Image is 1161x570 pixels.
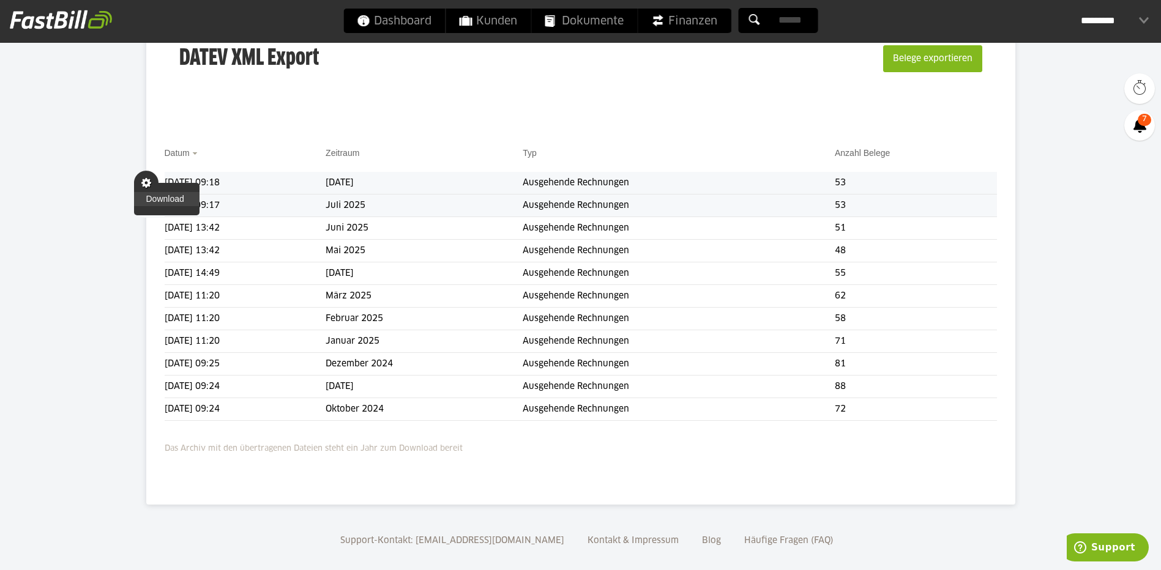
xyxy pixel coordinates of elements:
[165,353,326,376] td: [DATE] 09:25
[835,194,996,217] td: 53
[165,172,326,194] td: [DATE] 09:18
[1124,110,1155,141] a: 7
[165,436,997,456] p: Das Archiv mit den übertragenen Dateien steht ein Jahr zum Download bereit
[835,376,996,398] td: 88
[638,9,731,33] a: Finanzen
[326,240,523,262] td: Mai 2025
[523,330,835,353] td: Ausgehende Rechnungen
[165,217,326,240] td: [DATE] 13:42
[523,376,835,398] td: Ausgehende Rechnungen
[326,172,523,194] td: [DATE]
[523,240,835,262] td: Ausgehende Rechnungen
[165,148,190,158] a: Datum
[326,285,523,308] td: März 2025
[531,9,637,33] a: Dokumente
[523,148,537,158] a: Typ
[835,285,996,308] td: 62
[326,308,523,330] td: Februar 2025
[336,536,569,545] a: Support-Kontakt: [EMAIL_ADDRESS][DOMAIN_NAME]
[651,9,717,33] span: Finanzen
[165,330,326,353] td: [DATE] 11:20
[165,240,326,262] td: [DATE] 13:42
[326,194,523,217] td: Juli 2025
[10,10,112,29] img: fastbill_logo_white.png
[523,262,835,285] td: Ausgehende Rechnungen
[523,194,835,217] td: Ausgehende Rechnungen
[326,330,523,353] td: Januar 2025
[326,148,359,158] a: Zeitraum
[326,217,523,240] td: Juni 2025
[165,398,326,421] td: [DATE] 09:24
[326,353,523,376] td: Dezember 2024
[835,398,996,421] td: 72
[523,217,835,240] td: Ausgehende Rechnungen
[835,330,996,353] td: 71
[326,376,523,398] td: [DATE]
[835,240,996,262] td: 48
[165,308,326,330] td: [DATE] 11:20
[459,9,517,33] span: Kunden
[835,308,996,330] td: 58
[835,172,996,194] td: 53
[583,536,683,545] a: Kontakt & Impressum
[1067,533,1149,564] iframe: Öffnet ein Widget, in dem Sie weitere Informationen finden
[740,536,838,545] a: Häufige Fragen (FAQ)
[523,308,835,330] td: Ausgehende Rechnungen
[523,172,835,194] td: Ausgehende Rechnungen
[446,9,531,33] a: Kunden
[134,192,200,206] a: Download
[883,45,982,72] button: Belege exportieren
[523,353,835,376] td: Ausgehende Rechnungen
[835,353,996,376] td: 81
[192,152,200,155] img: sort_desc.gif
[835,262,996,285] td: 55
[165,285,326,308] td: [DATE] 11:20
[179,20,319,98] h3: DATEV XML Export
[357,9,431,33] span: Dashboard
[835,148,890,158] a: Anzahl Belege
[343,9,445,33] a: Dashboard
[326,398,523,421] td: Oktober 2024
[523,285,835,308] td: Ausgehende Rechnungen
[165,262,326,285] td: [DATE] 14:49
[1138,114,1151,126] span: 7
[545,9,624,33] span: Dokumente
[165,376,326,398] td: [DATE] 09:24
[326,262,523,285] td: [DATE]
[835,217,996,240] td: 51
[165,194,326,217] td: [DATE] 09:17
[698,536,725,545] a: Blog
[523,398,835,421] td: Ausgehende Rechnungen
